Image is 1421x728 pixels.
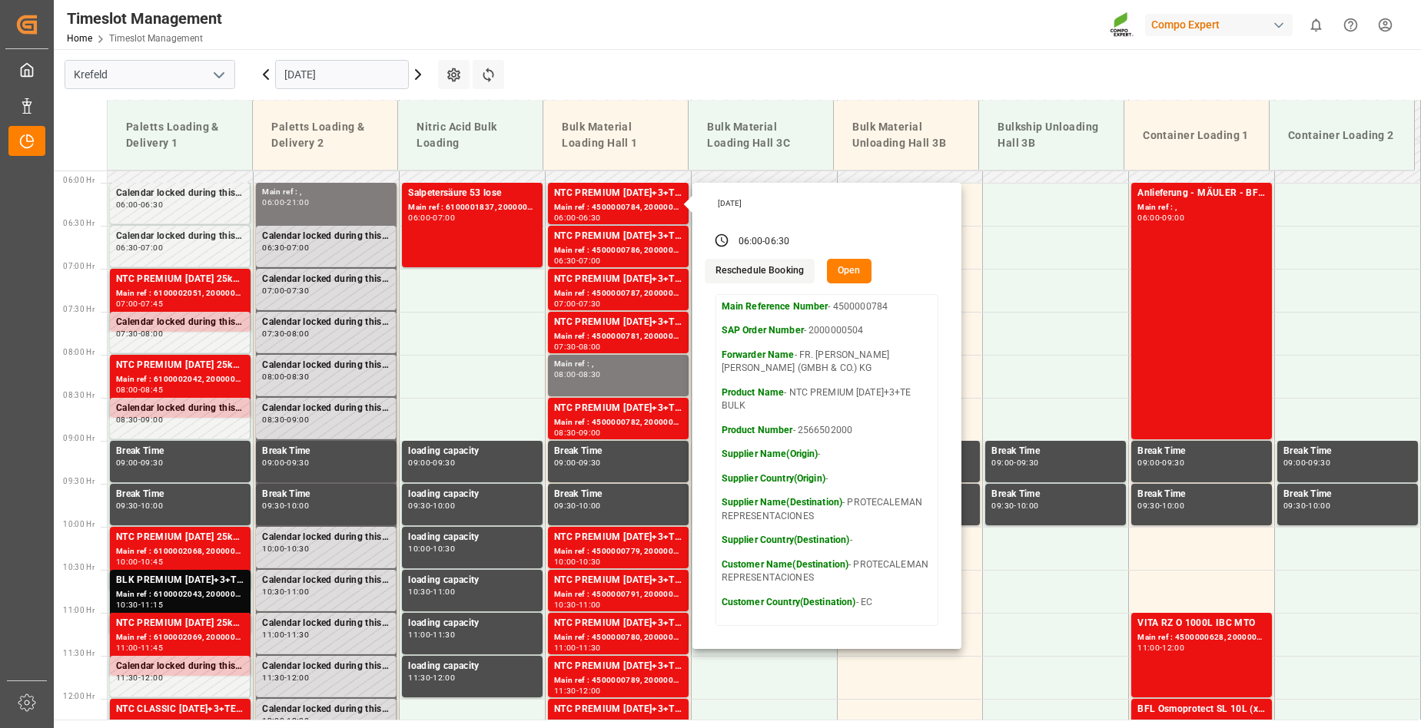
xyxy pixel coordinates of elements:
div: - [284,244,287,251]
div: 09:00 [991,459,1014,466]
div: - [576,558,579,565]
div: Break Time [554,487,682,502]
strong: SAP Order Number [722,325,804,336]
div: Calendar locked during this period. [116,229,244,244]
div: 06:30 [262,244,284,251]
p: - PROTECALEMAN REPRESENTACIONES [722,496,932,523]
div: Bulk Material Unloading Hall 3B [846,113,966,157]
div: Main ref : 4500000780, 2000000504 [554,631,682,644]
div: 10:00 [141,502,163,509]
span: 11:00 Hr [63,606,95,614]
div: - [1160,644,1162,651]
div: 10:00 [262,545,284,552]
p: - [722,448,932,462]
div: 08:00 [287,330,309,337]
div: Break Time [991,487,1120,502]
div: 08:45 [141,386,163,393]
button: Open [827,259,872,283]
div: 06:30 [765,235,789,249]
div: 07:45 [141,300,163,307]
div: Anlieferung - MÄULER - BFL Kelp LG1 IBC 1000L (KRE) (Algenextrakt) [1137,186,1266,201]
div: Calendar locked during this period. [262,315,390,330]
div: 10:00 [116,558,138,565]
div: 11:30 [262,674,284,681]
span: 06:00 Hr [63,176,95,184]
div: - [284,199,287,206]
div: 09:30 [287,459,309,466]
div: Calendar locked during this period. [116,401,244,416]
div: Break Time [116,487,244,502]
div: 10:30 [433,545,455,552]
div: NTC PREMIUM [DATE]+3+TE BULK [554,401,682,416]
div: NTC PREMIUM [DATE]+3+TE BULK [554,573,682,588]
div: Main ref : 6100002068, 2000000973 2000000960;2000000973 [116,545,244,558]
div: - [284,631,287,638]
div: Nitric Acid Bulk Loading [410,113,530,157]
div: 06:00 [1137,214,1160,221]
div: 12:00 [579,687,601,694]
div: Paletts Loading & Delivery 2 [265,113,385,157]
span: 11:30 Hr [63,649,95,657]
div: 07:30 [579,300,601,307]
div: NTC PREMIUM [DATE]+3+TE BULK [554,616,682,631]
div: - [430,502,433,509]
div: 09:00 [408,459,430,466]
div: 07:00 [262,287,284,294]
div: Calendar locked during this period. [116,659,244,674]
div: NTC PREMIUM [DATE]+3+TE BULK [554,659,682,674]
div: 08:00 [141,330,163,337]
div: 09:00 [579,429,601,436]
div: - [138,459,141,466]
div: 06:00 [739,235,763,249]
div: BLK PREMIUM [DATE]+3+TE 600kg BBFLO T PERM [DATE] 25kg (x40) INTBLK PREMIUM [DATE] 25kg(x40)D,EN,... [116,573,244,588]
div: 09:00 [287,416,309,423]
strong: Supplier Name(Destination) [722,497,842,508]
div: Main ref : , [1137,201,1266,214]
div: 12:00 [262,717,284,724]
div: 08:00 [262,373,284,380]
div: NTC PREMIUM [DATE] 25kg (x40) D,EN,PLBT SPORT [DATE] 25%UH 3M 25kg (x40) INT [116,530,244,545]
div: - [576,429,579,436]
strong: Product Number [722,425,793,435]
div: Calendar locked during this period. [262,358,390,373]
div: - [138,502,141,509]
div: BFL Osmoprotect SL 10L (x60) CL MTO [1137,702,1266,717]
div: loading capacity [408,573,536,588]
div: 09:30 [408,502,430,509]
div: 12:00 [141,674,163,681]
div: Container Loading 1 [1137,121,1257,150]
div: 12:30 [287,717,309,724]
div: 10:00 [1308,502,1330,509]
div: - [284,287,287,294]
div: Bulk Material Loading Hall 1 [556,113,676,157]
div: - [430,459,433,466]
div: - [138,601,141,608]
div: Main ref : , [262,186,390,199]
div: 06:00 [554,214,576,221]
div: - [430,674,433,681]
span: 08:00 Hr [63,348,95,356]
span: 07:30 Hr [63,305,95,313]
div: loading capacity [408,530,536,545]
div: 10:30 [408,588,430,595]
p: - [722,534,932,548]
div: NTC PREMIUM [DATE]+3+TE BULK [554,229,682,244]
div: 08:30 [287,373,309,380]
div: 10:00 [1017,502,1039,509]
div: 11:30 [554,687,576,694]
div: 06:00 [116,201,138,208]
p: - FR. [PERSON_NAME] [PERSON_NAME] (GMBH & CO.) KG [722,349,932,376]
div: 10:00 [579,502,601,509]
div: 11:30 [287,631,309,638]
div: 08:00 [554,371,576,378]
span: 06:30 Hr [63,219,95,227]
div: 09:30 [1017,459,1039,466]
div: - [576,644,579,651]
div: Main ref : 4500000791, 2000000504 [554,588,682,601]
div: - [762,235,765,249]
div: 07:00 [579,257,601,264]
div: 09:00 [1137,459,1160,466]
div: Calendar locked during this period. [262,702,390,717]
div: Break Time [262,487,390,502]
div: 09:00 [1162,214,1184,221]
